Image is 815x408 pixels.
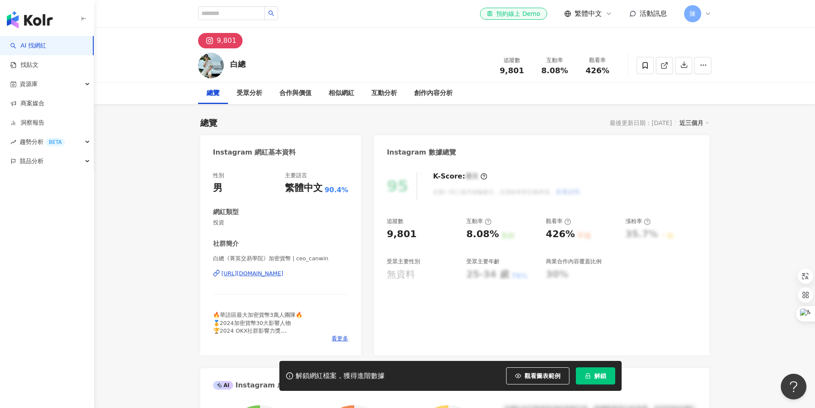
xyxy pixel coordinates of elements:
span: 🔥華語區最大加密貨幣3萬人團隊🔥 🏅2024加密貨幣30大影響人物 🏆2024 OKX社群影響力獎 💰VIP 👉🏻免費訊號 | 免費課程 | 交流討論 👉策略分享 | 百倍項目 | 現貨佈局 👉... [213,312,304,388]
div: 9,801 [387,228,417,241]
div: 商業合作內容覆蓋比例 [546,258,602,265]
button: 解鎖 [576,367,615,384]
div: 總覽 [207,88,219,98]
a: 洞察報告 [10,119,44,127]
img: KOL Avatar [198,53,224,78]
div: 8.08% [466,228,499,241]
button: 觀看圖表範例 [506,367,569,384]
div: 主要語言 [285,172,307,179]
div: 性別 [213,172,224,179]
div: 互動分析 [371,88,397,98]
div: 創作內容分析 [414,88,453,98]
div: 9,801 [217,35,237,47]
img: logo [7,11,53,28]
div: BETA [45,138,65,146]
a: searchAI 找網紅 [10,42,46,50]
span: 資源庫 [20,74,38,94]
span: 解鎖 [594,372,606,379]
span: 白總《菁英交易學院》加密貨幣 | ceo_canwin [213,255,349,262]
div: K-Score : [433,172,487,181]
div: 漲粉率 [625,217,651,225]
span: 看更多 [332,335,348,342]
span: 競品分析 [20,152,44,171]
div: 互動率 [539,56,571,65]
span: 9,801 [500,66,524,75]
a: [URL][DOMAIN_NAME] [213,270,349,277]
span: 90.4% [325,185,349,195]
span: 陳 [690,9,696,18]
div: 合作與價值 [279,88,311,98]
div: 白總 [230,59,246,69]
div: 社群簡介 [213,239,239,248]
span: 活動訊息 [640,9,667,18]
span: 投資 [213,219,349,226]
div: 無資料 [387,268,415,281]
span: 趨勢分析 [20,132,65,152]
span: 觀看圖表範例 [525,372,560,379]
div: 追蹤數 [387,217,403,225]
div: [URL][DOMAIN_NAME] [222,270,284,277]
div: 相似網紅 [329,88,354,98]
div: 男 [213,182,222,195]
span: 426% [586,66,610,75]
div: 受眾主要年齡 [466,258,500,265]
span: 繁體中文 [575,9,602,18]
div: 426% [546,228,575,241]
div: 解鎖網紅檔案，獲得進階數據 [296,372,385,381]
div: Instagram 網紅基本資料 [213,148,296,157]
span: 8.08% [541,66,568,75]
div: 受眾主要性別 [387,258,420,265]
div: 總覽 [200,117,217,129]
a: 商案媒合 [10,99,44,108]
div: 觀看率 [581,56,614,65]
button: 9,801 [198,33,243,48]
div: 最後更新日期：[DATE] [610,119,672,126]
a: 預約線上 Demo [480,8,547,20]
div: 追蹤數 [496,56,528,65]
div: Instagram 數據總覽 [387,148,456,157]
span: rise [10,139,16,145]
span: lock [585,373,591,379]
div: 受眾分析 [237,88,262,98]
div: 近三個月 [679,117,709,128]
div: 網紅類型 [213,208,239,217]
div: 觀看率 [546,217,571,225]
a: 找貼文 [10,61,39,69]
span: search [268,10,274,16]
div: 繁體中文 [285,182,323,195]
div: 互動率 [466,217,492,225]
div: 預約線上 Demo [487,9,540,18]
